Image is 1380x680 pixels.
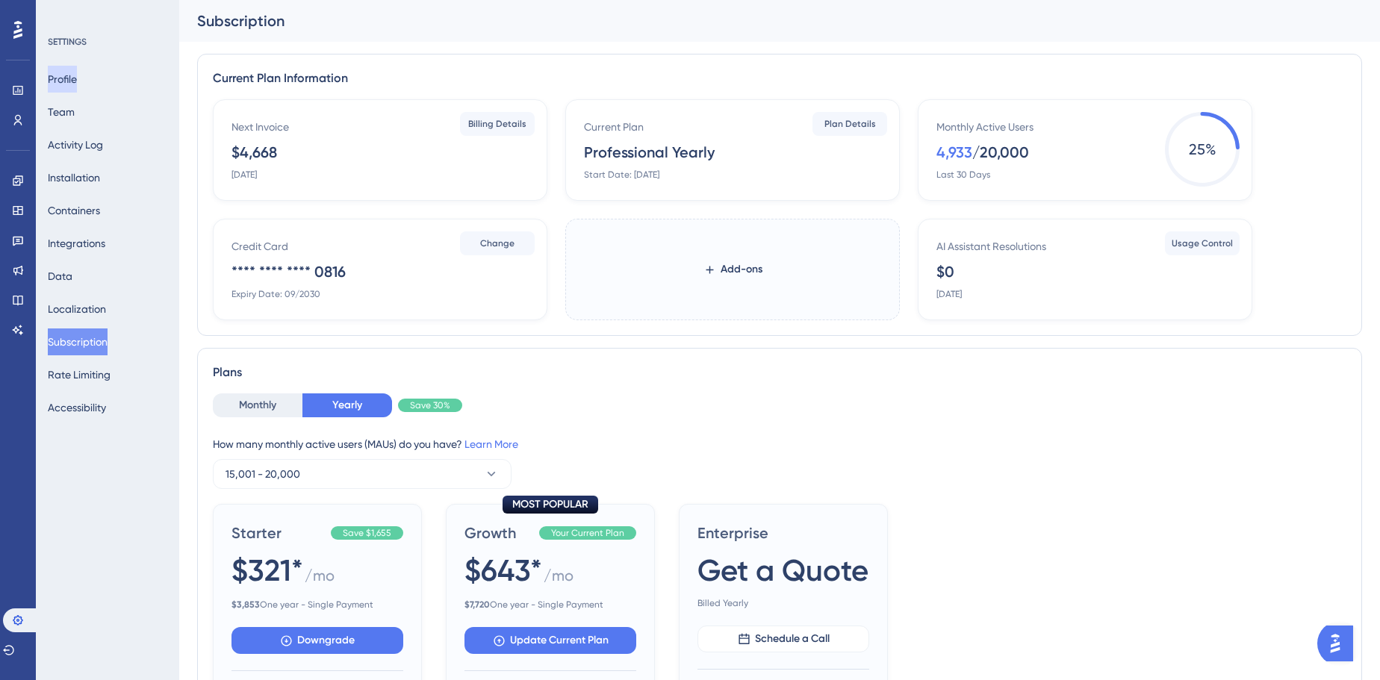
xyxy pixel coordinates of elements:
span: Billed Yearly [697,597,869,609]
span: Starter [231,523,325,543]
div: SETTINGS [48,36,169,48]
span: Usage Control [1172,237,1233,249]
iframe: UserGuiding AI Assistant Launcher [1317,621,1362,666]
div: AI Assistant Resolutions [936,237,1046,255]
span: Schedule a Call [755,630,830,648]
span: One year - Single Payment [464,599,636,611]
span: 25 % [1165,112,1240,187]
span: Your Current Plan [551,527,624,539]
button: Add-ons [680,256,786,283]
span: $321* [231,549,303,591]
button: Rate Limiting [48,361,111,388]
div: Next Invoice [231,118,289,136]
div: Start Date: [DATE] [584,169,659,181]
div: Subscription [197,10,1325,31]
span: Enterprise [697,523,869,543]
div: MOST POPULAR [503,496,598,514]
button: Integrations [48,230,105,257]
a: Learn More [464,438,518,450]
span: Save 30% [410,399,450,411]
div: 4,933 [936,142,972,163]
span: Growth [464,523,533,543]
span: Get a Quote [697,549,868,591]
button: Monthly [213,393,302,417]
button: Team [48,99,75,125]
div: Monthly Active Users [936,118,1034,136]
span: Update Current Plan [510,631,609,649]
div: Credit Card [231,237,288,255]
button: Profile [48,66,77,93]
div: [DATE] [231,169,257,181]
button: Yearly [302,393,392,417]
div: Professional Yearly [584,142,715,163]
span: Change [480,237,515,249]
button: Subscription [48,328,108,355]
div: $0 [936,261,954,282]
button: Billing Details [460,112,535,136]
b: $ 7,720 [464,599,490,610]
span: Downgrade [297,631,355,649]
button: Activity Log [48,131,103,158]
span: $643* [464,549,542,591]
div: / 20,000 [972,142,1029,163]
span: Billing Details [468,118,526,130]
div: Current Plan [584,118,644,136]
span: Save $1,655 [343,527,391,539]
button: Plan Details [812,112,887,136]
div: $4,668 [231,142,277,163]
span: 15,001 - 20,000 [226,465,300,483]
button: Schedule a Call [697,626,869,652]
span: One year - Single Payment [231,599,403,611]
button: Change [460,231,535,255]
b: $ 3,853 [231,599,260,610]
span: Add-ons [721,261,762,278]
div: [DATE] [936,288,962,300]
span: / mo [305,565,335,593]
span: Plan Details [824,118,876,130]
button: Containers [48,197,100,224]
div: Last 30 Days [936,169,990,181]
div: How many monthly active users (MAUs) do you have? [213,435,1346,453]
button: Update Current Plan [464,627,636,654]
button: 15,001 - 20,000 [213,459,512,489]
button: Data [48,263,72,290]
div: Plans [213,364,1346,381]
button: Installation [48,164,100,191]
button: Localization [48,296,106,322]
span: / mo [544,565,574,593]
div: Expiry Date: 09/2030 [231,288,320,300]
button: Downgrade [231,627,403,654]
div: Current Plan Information [213,69,1346,87]
button: Usage Control [1165,231,1240,255]
button: Accessibility [48,394,106,421]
